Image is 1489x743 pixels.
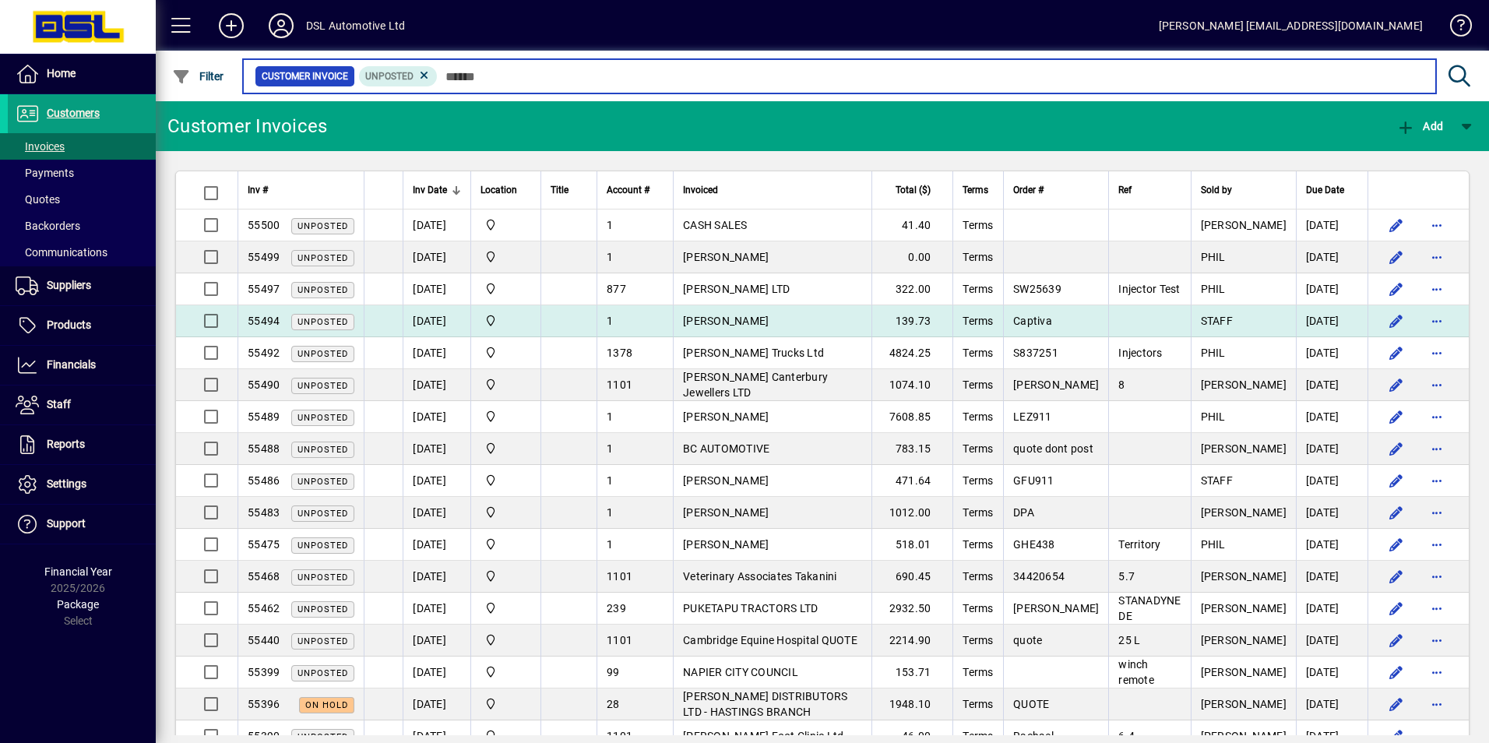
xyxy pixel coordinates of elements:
[1424,532,1449,557] button: More options
[1424,213,1449,238] button: More options
[480,568,531,585] span: Central
[1201,283,1226,295] span: PHIL
[882,181,945,199] div: Total ($)
[305,700,348,710] span: On hold
[297,221,348,231] span: Unposted
[1424,500,1449,525] button: More options
[403,497,470,529] td: [DATE]
[248,538,280,551] span: 55475
[683,602,818,614] span: PUKETAPU TRACTORS LTD
[607,379,632,391] span: 1101
[297,317,348,327] span: Unposted
[47,477,86,490] span: Settings
[871,657,953,688] td: 153.71
[297,732,348,742] span: Unposted
[963,570,993,583] span: Terms
[172,70,224,83] span: Filter
[248,602,280,614] span: 55462
[403,433,470,465] td: [DATE]
[248,181,268,199] span: Inv #
[1384,213,1409,238] button: Edit
[403,657,470,688] td: [DATE]
[1384,436,1409,461] button: Edit
[963,538,993,551] span: Terms
[403,593,470,625] td: [DATE]
[1296,241,1368,273] td: [DATE]
[480,504,531,521] span: Central
[1384,468,1409,493] button: Edit
[1392,112,1447,140] button: Add
[1384,245,1409,269] button: Edit
[607,666,620,678] span: 99
[683,315,769,327] span: [PERSON_NAME]
[480,280,531,298] span: Central
[16,193,60,206] span: Quotes
[8,133,156,160] a: Invoices
[1201,181,1287,199] div: Sold by
[1013,410,1052,423] span: LEZ911
[403,241,470,273] td: [DATE]
[8,386,156,424] a: Staff
[683,181,718,199] span: Invoiced
[551,181,568,199] span: Title
[248,181,354,199] div: Inv #
[16,167,74,179] span: Payments
[1201,474,1233,487] span: STAFF
[403,337,470,369] td: [DATE]
[297,381,348,391] span: Unposted
[248,347,280,359] span: 55492
[1384,660,1409,685] button: Edit
[963,698,993,710] span: Terms
[1296,465,1368,497] td: [DATE]
[1118,658,1154,686] span: winch remote
[963,602,993,614] span: Terms
[1384,628,1409,653] button: Edit
[1201,219,1287,231] span: [PERSON_NAME]
[262,69,348,84] span: Customer Invoice
[1424,372,1449,397] button: More options
[1296,210,1368,241] td: [DATE]
[57,598,99,611] span: Package
[1201,506,1287,519] span: [PERSON_NAME]
[607,181,664,199] div: Account #
[1424,276,1449,301] button: More options
[480,695,531,713] span: Central
[8,160,156,186] a: Payments
[683,570,837,583] span: Veterinary Associates Takanini
[1013,283,1061,295] span: SW25639
[1296,433,1368,465] td: [DATE]
[1013,379,1099,391] span: [PERSON_NAME]
[1424,245,1449,269] button: More options
[683,666,798,678] span: NAPIER CITY COUNCIL
[1306,181,1358,199] div: Due Date
[1306,181,1344,199] span: Due Date
[480,536,531,553] span: Central
[297,477,348,487] span: Unposted
[167,114,327,139] div: Customer Invoices
[1296,401,1368,433] td: [DATE]
[297,253,348,263] span: Unposted
[1424,660,1449,685] button: More options
[1296,561,1368,593] td: [DATE]
[403,561,470,593] td: [DATE]
[1384,372,1409,397] button: Edit
[963,379,993,391] span: Terms
[1296,497,1368,529] td: [DATE]
[297,285,348,295] span: Unposted
[1013,347,1058,359] span: S837251
[1424,436,1449,461] button: More options
[1013,730,1054,742] span: Rachael
[607,538,613,551] span: 1
[683,251,769,263] span: [PERSON_NAME]
[963,474,993,487] span: Terms
[1384,564,1409,589] button: Edit
[1159,13,1423,38] div: [PERSON_NAME] [EMAIL_ADDRESS][DOMAIN_NAME]
[963,181,988,199] span: Terms
[683,690,848,718] span: [PERSON_NAME] DISTRIBUTORS LTD - HASTINGS BRANCH
[1201,315,1233,327] span: STAFF
[1201,442,1287,455] span: [PERSON_NAME]
[8,306,156,345] a: Products
[963,283,993,295] span: Terms
[1201,347,1226,359] span: PHIL
[480,600,531,617] span: Central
